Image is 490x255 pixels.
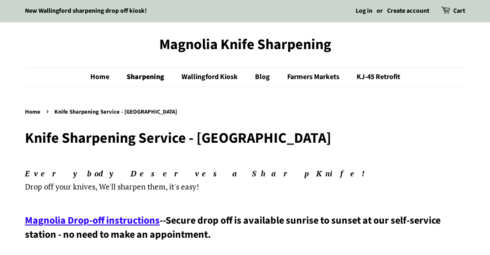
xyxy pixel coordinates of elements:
[90,68,118,86] a: Home
[25,107,465,117] nav: breadcrumbs
[25,167,465,194] p: , We'll sharpen them, it's easy!
[248,68,279,86] a: Blog
[356,6,372,15] a: Log in
[120,68,173,86] a: Sharpening
[25,130,465,147] h1: Knife Sharpening Service - [GEOGRAPHIC_DATA]
[350,68,400,86] a: KJ-45 Retrofit
[46,105,51,117] span: ›
[387,6,429,15] a: Create account
[25,36,465,53] a: Magnolia Knife Sharpening
[377,6,383,17] li: or
[54,108,179,116] span: Knife Sharpening Service - [GEOGRAPHIC_DATA]
[25,181,95,192] span: Drop off your knives
[160,213,166,228] span: --
[175,68,247,86] a: Wallingford Kiosk
[25,6,147,15] a: New Wallingford sharpening drop off kiosk!
[453,6,465,17] a: Cart
[25,213,160,228] a: Magnolia Drop-off instructions
[25,108,43,116] a: Home
[280,68,348,86] a: Farmers Markets
[25,168,372,179] em: Everybody Deserves a Sharp Knife!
